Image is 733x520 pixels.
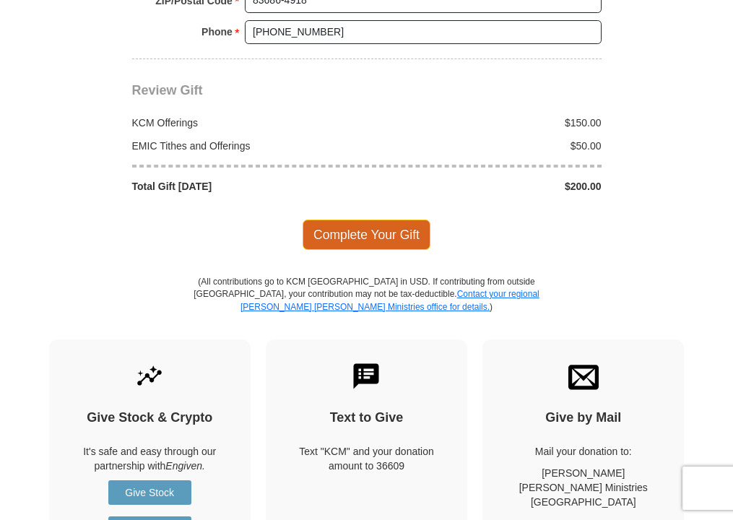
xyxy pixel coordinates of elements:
[124,139,367,153] div: EMIC Tithes and Offerings
[165,460,204,472] i: Engiven.
[367,139,610,153] div: $50.00
[568,361,599,391] img: envelope.svg
[351,361,381,391] img: text-to-give.svg
[291,444,442,473] div: Text "KCM" and your donation amount to 36609
[134,361,165,391] img: give-by-stock.svg
[508,410,659,426] h4: Give by Mail
[303,220,430,250] span: Complete Your Gift
[108,480,191,505] a: Give Stock
[240,289,539,311] a: Contact your regional [PERSON_NAME] [PERSON_NAME] Ministries office for details.
[201,22,233,42] strong: Phone
[508,466,659,509] p: [PERSON_NAME] [PERSON_NAME] Ministries [GEOGRAPHIC_DATA]
[74,410,225,426] h4: Give Stock & Crypto
[74,444,225,473] p: It's safe and easy through our partnership with
[291,410,442,426] h4: Text to Give
[367,179,610,194] div: $200.00
[124,179,367,194] div: Total Gift [DATE]
[508,444,659,459] p: Mail your donation to:
[194,276,540,339] p: (All contributions go to KCM [GEOGRAPHIC_DATA] in USD. If contributing from outside [GEOGRAPHIC_D...
[124,116,367,130] div: KCM Offerings
[132,83,203,97] span: Review Gift
[367,116,610,130] div: $150.00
